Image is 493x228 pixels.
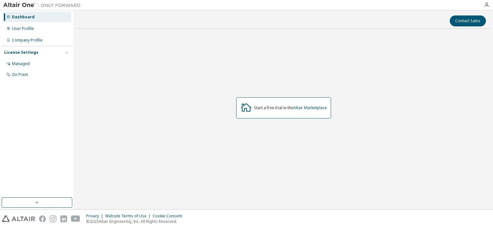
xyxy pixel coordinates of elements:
[153,214,186,219] div: Cookie Consent
[71,215,80,222] img: youtube.svg
[12,14,35,20] div: Dashboard
[60,215,67,222] img: linkedin.svg
[105,214,153,219] div: Website Terms of Use
[12,38,43,43] div: Company Profile
[39,215,46,222] img: facebook.svg
[254,105,327,110] div: Start a free trial in the
[12,72,28,77] div: On Prem
[4,50,38,55] div: License Settings
[293,105,327,110] a: Altair Marketplace
[2,215,35,222] img: altair_logo.svg
[3,2,84,8] img: Altair One
[86,219,186,224] p: © 2025 Altair Engineering, Inc. All Rights Reserved.
[12,61,30,66] div: Managed
[86,214,105,219] div: Privacy
[50,215,56,222] img: instagram.svg
[450,15,486,26] button: Contact Sales
[12,26,34,31] div: User Profile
